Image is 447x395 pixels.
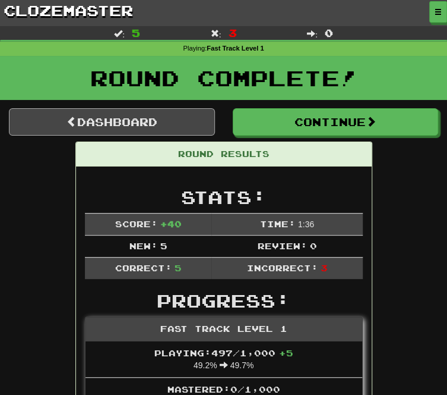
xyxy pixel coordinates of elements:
[85,341,362,378] li: 49.2% 49.7%
[325,27,333,39] span: 0
[233,108,439,136] button: Continue
[129,241,158,251] span: New:
[279,348,293,358] span: + 5
[76,142,372,167] div: Round Results
[160,219,181,229] span: + 40
[167,384,280,394] span: Mastered: 0 / 1,000
[228,27,236,39] span: 3
[132,27,140,39] span: 5
[309,241,316,251] span: 0
[4,66,443,90] h1: Round Complete!
[174,263,181,273] span: 5
[247,263,318,273] span: Incorrect:
[258,241,307,251] span: Review:
[85,317,362,341] div: Fast Track Level 1
[114,29,125,37] span: :
[211,29,221,37] span: :
[307,29,318,37] span: :
[154,348,293,358] span: Playing: 497 / 1,000
[260,219,296,229] span: Time:
[160,241,167,251] span: 5
[320,263,327,273] span: 3
[9,108,215,136] a: Dashboard
[85,291,363,311] h2: Progress:
[298,220,314,229] span: 1 : 36
[115,263,172,273] span: Correct:
[85,187,363,207] h2: Stats:
[207,45,264,52] strong: Fast Track Level 1
[115,219,158,229] span: Score:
